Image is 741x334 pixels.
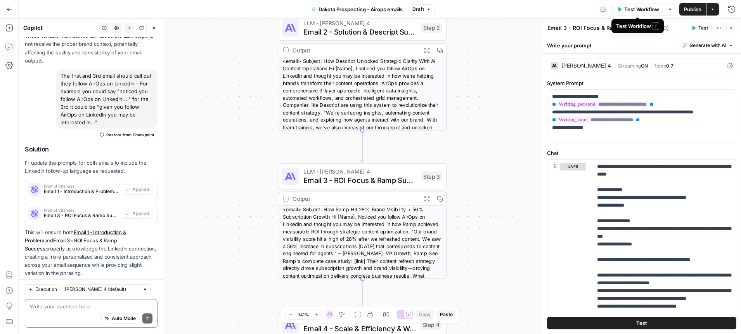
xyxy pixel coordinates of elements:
[547,317,736,329] button: Test
[278,15,447,130] div: LLM · [PERSON_NAME] 4Email 2 - Solution & Descript SuccessStep 2Output<email> Subject: How Descri...
[666,63,673,69] span: 0.7
[25,228,158,278] p: This will ensure both and properly acknowledge the LinkedIn connection, creating a more personali...
[56,70,158,129] div: The first and 3rd email should call out they follow AirOps on LinkedIn - For example you could sa...
[293,194,417,203] div: Output
[624,5,659,13] span: Test Workflow
[303,323,416,334] span: Email 4 - Scale & Efficiency & Webflow Success
[303,167,417,176] span: LLM · [PERSON_NAME] 4
[641,63,648,69] span: ON
[688,23,712,33] button: Test
[25,237,117,252] a: Email 3 - ROI Focus & Ramp Success
[25,146,158,153] h2: Solution
[648,24,669,32] span: ( step_3 )
[421,23,442,33] div: Step 2
[122,209,152,219] button: Applied
[112,315,136,322] span: Auto Mode
[679,40,736,50] button: Generate with AI
[132,186,149,193] span: Applied
[560,163,586,170] button: user
[618,63,641,69] span: Streaming
[547,149,736,157] label: Chat
[97,130,158,139] button: Restore from Checkpoint
[561,63,611,68] div: [PERSON_NAME] 4
[122,184,152,195] button: Applied
[279,206,447,294] div: <email> Subject: How Ramp Hit 28% Brand Visibility + 56% Subscription Growth Hi [Name], Noticed y...
[298,311,309,318] span: 141%
[25,229,126,244] a: Email 1 - Introduction & Problem
[106,132,154,138] span: Restore from Checkpoint
[25,32,158,65] p: These variable mismatches can cause the LLM steps to not receive the proper brand context, potent...
[547,24,646,32] textarea: Email 3 - ROI Focus & Ramp Success
[689,42,726,49] span: Generate with AI
[421,320,442,330] div: Step 4
[307,3,407,16] button: Dakota Prospecting - Airops emails
[44,208,119,212] span: Prompt Changes
[44,188,119,195] span: Email 1 - Introduction & Problem (step_1)
[65,285,139,293] input: Claude Sonnet 4 (default)
[25,159,158,175] p: I'll update the prompts for both emails to include the LinkedIn follow-up language as requested.
[636,319,647,327] span: Test
[44,212,119,219] span: Email 3 - ROI Focus & Ramp Success (step_3)
[679,3,706,16] button: Publish
[293,46,417,54] div: Output
[440,311,453,318] span: Paste
[698,24,708,31] span: Test
[547,79,736,87] label: System Prompt
[612,3,664,16] button: Test Workflow
[542,37,741,53] div: Write your prompt
[44,184,119,188] span: Prompt Changes
[412,6,424,13] span: Draft
[319,5,403,13] span: Dakota Prospecting - Airops emails
[654,63,666,69] span: Temp
[684,5,701,13] span: Publish
[416,310,434,320] button: Copy
[278,163,447,279] div: LLM · [PERSON_NAME] 4Email 3 - ROI Focus & Ramp SuccessStep 3Output<email> Subject: How Ramp Hit ...
[419,311,431,318] span: Copy
[132,210,149,217] span: Applied
[303,19,417,27] span: LLM · [PERSON_NAME] 4
[421,171,442,181] div: Step 3
[25,284,61,294] button: Execution
[23,24,97,32] div: Copilot
[35,286,57,293] span: Execution
[614,61,618,69] span: |
[303,26,417,37] span: Email 2 - Solution & Descript Success
[101,313,139,324] button: Auto Mode
[648,61,654,69] span: |
[279,57,447,161] div: <email> Subject: How Descript Unlocked Strategic Clarity With AI Content Operations Hi [Name], I ...
[361,279,364,311] g: Edge from step_3 to step_4
[409,4,435,14] button: Draft
[437,310,456,320] button: Paste
[361,130,364,162] g: Edge from step_2 to step_3
[303,175,417,186] span: Email 3 - ROI Focus & Ramp Success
